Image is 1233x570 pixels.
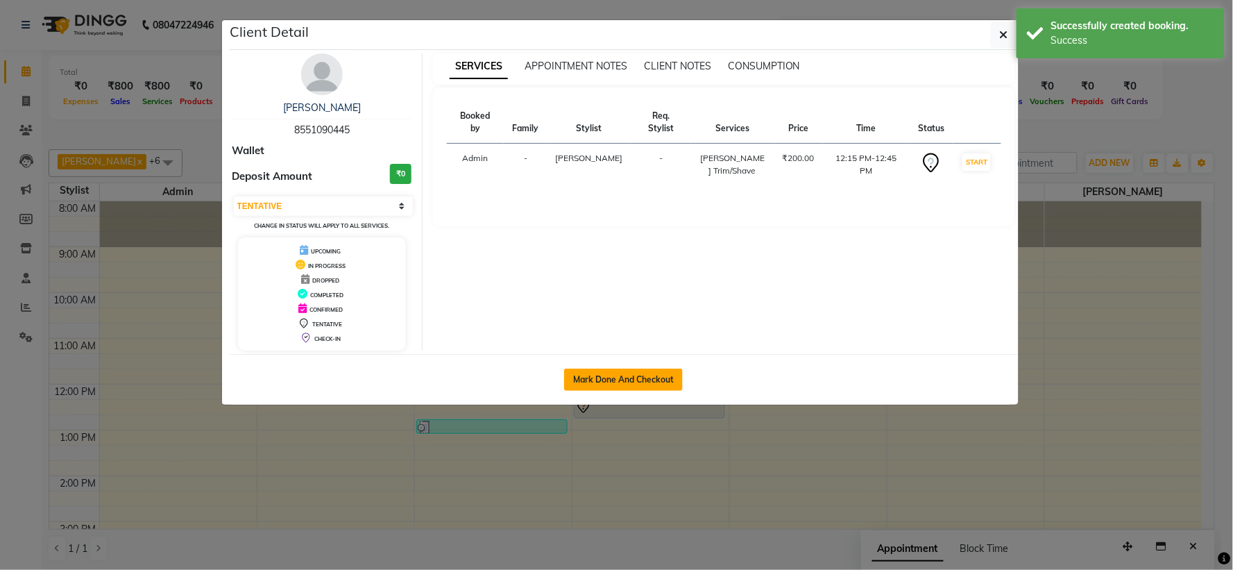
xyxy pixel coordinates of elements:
th: Time [823,101,910,144]
span: Wallet [232,143,265,159]
span: APPOINTMENT NOTES [525,60,627,72]
button: Mark Done And Checkout [564,369,683,391]
td: - [504,144,547,186]
span: Deposit Amount [232,169,313,185]
div: ₹200.00 [783,152,815,165]
span: 8551090445 [294,124,350,136]
th: Status [910,101,953,144]
span: TENTATIVE [312,321,342,328]
td: Admin [447,144,504,186]
div: [PERSON_NAME] Trim/Shave [699,152,766,177]
span: COMPLETED [310,292,343,299]
img: avatar [301,53,343,95]
span: CHECK-IN [314,335,341,342]
th: Services [691,101,774,144]
th: Stylist [547,101,631,144]
span: SERVICES [450,54,508,79]
span: CONSUMPTION [728,60,800,72]
h3: ₹0 [390,164,411,184]
th: Booked by [447,101,504,144]
small: Change in status will apply to all services. [254,222,389,229]
td: - [631,144,690,186]
a: [PERSON_NAME] [283,101,361,114]
div: Successfully created booking. [1051,19,1214,33]
th: Req. Stylist [631,101,690,144]
div: Success [1051,33,1214,48]
button: START [962,153,991,171]
span: CONFIRMED [309,306,343,313]
h5: Client Detail [230,22,309,42]
span: [PERSON_NAME] [555,153,622,163]
td: 12:15 PM-12:45 PM [823,144,910,186]
th: Price [774,101,823,144]
span: UPCOMING [311,248,341,255]
span: CLIENT NOTES [644,60,711,72]
span: DROPPED [312,277,339,284]
span: IN PROGRESS [308,262,346,269]
th: Family [504,101,547,144]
